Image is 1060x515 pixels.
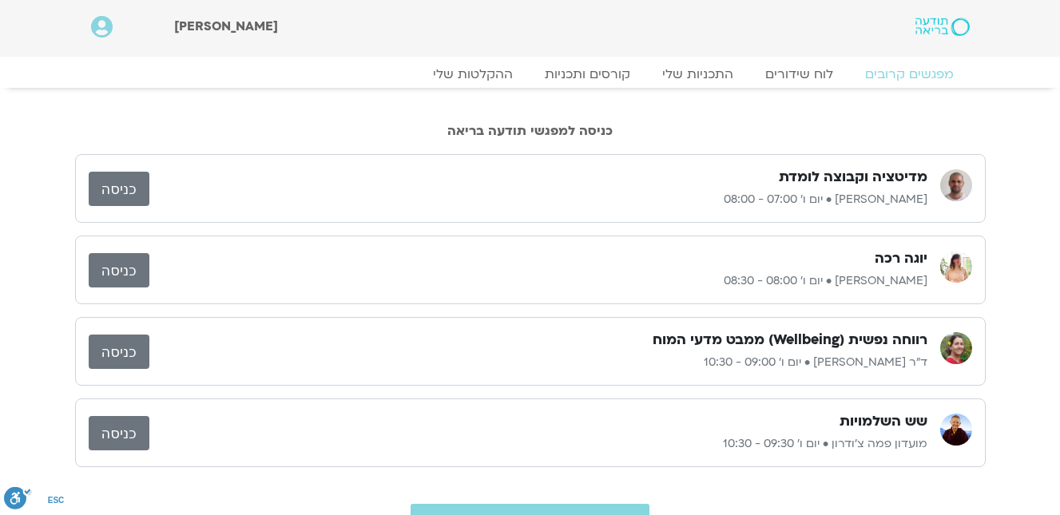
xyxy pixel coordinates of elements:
p: ד"ר [PERSON_NAME] • יום ו׳ 09:00 - 10:30 [149,353,927,372]
h3: רווחה נפשית (Wellbeing) ממבט מדעי המוח [653,331,927,350]
a: התכניות שלי [646,66,749,82]
img: ד"ר נועה אלבלדה [940,332,972,364]
img: דקל קנטי [940,169,972,201]
a: כניסה [89,172,149,206]
p: [PERSON_NAME] • יום ו׳ 07:00 - 08:00 [149,190,927,209]
a: קורסים ותכניות [529,66,646,82]
p: מועדון פמה צ'ודרון • יום ו׳ 09:30 - 10:30 [149,434,927,454]
img: ענת מיכאליס [940,251,972,283]
a: ההקלטות שלי [417,66,529,82]
h3: מדיטציה וקבוצה לומדת [779,168,927,187]
a: כניסה [89,335,149,369]
a: מפגשים קרובים [849,66,970,82]
p: [PERSON_NAME] • יום ו׳ 08:00 - 08:30 [149,271,927,291]
a: כניסה [89,416,149,450]
h2: כניסה למפגשי תודעה בריאה [75,124,986,138]
span: [PERSON_NAME] [174,18,278,35]
h3: יוגה רכה [875,249,927,268]
nav: Menu [91,66,970,82]
a: כניסה [89,253,149,287]
h3: שש השלמויות [840,412,927,431]
a: לוח שידורים [749,66,849,82]
img: מועדון פמה צ'ודרון [940,414,972,446]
